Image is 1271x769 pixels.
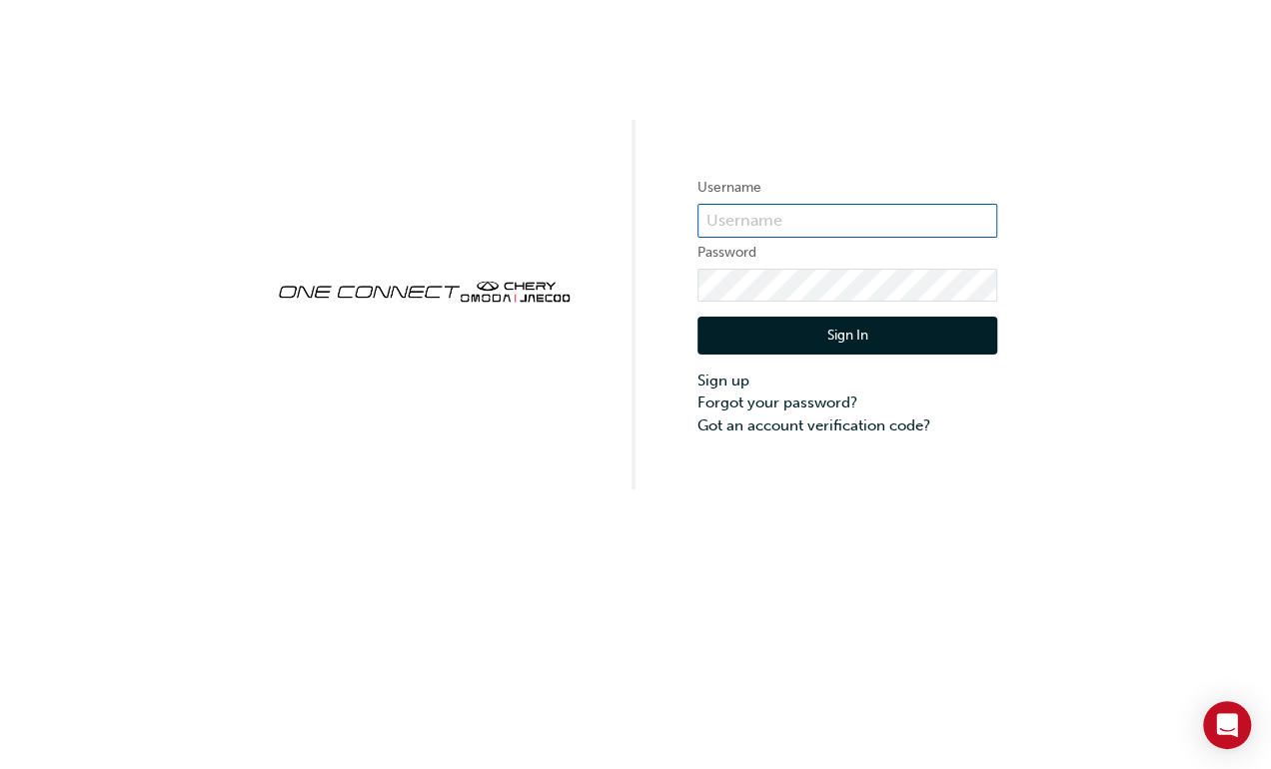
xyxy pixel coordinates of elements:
[697,204,997,238] input: Username
[697,317,997,355] button: Sign In
[697,414,997,437] a: Got an account verification code?
[697,241,997,265] label: Password
[697,176,997,200] label: Username
[1203,701,1251,749] div: Open Intercom Messenger
[697,391,997,414] a: Forgot your password?
[697,370,997,392] a: Sign up
[274,264,574,316] img: oneconnect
